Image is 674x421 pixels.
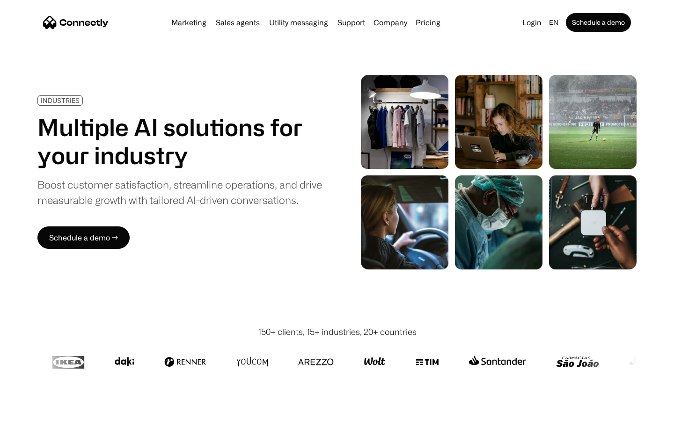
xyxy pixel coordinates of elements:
a: Schedule a demo → [37,226,130,249]
div: Company [374,16,407,29]
ul: Language list [19,405,56,418]
h1: Multiple AI solutions for your industry [37,113,322,169]
a: Schedule a demo [566,13,631,32]
a: Utility messaging [265,19,332,26]
a: Pricing [412,19,444,26]
a: Sales agents [212,19,264,26]
div: 150+ clients, 15+ industries, 20+ countries [258,326,417,338]
a: Support [334,19,369,26]
a: Login [519,16,545,29]
a: Marketing [168,19,210,26]
aside: Language selected: English [9,404,56,418]
div: Boost customer satisfaction, streamline operations, and drive measurable growth with tailored AI-... [37,177,322,208]
div: INDUSTRIES [41,97,80,104]
div: en [549,16,558,29]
